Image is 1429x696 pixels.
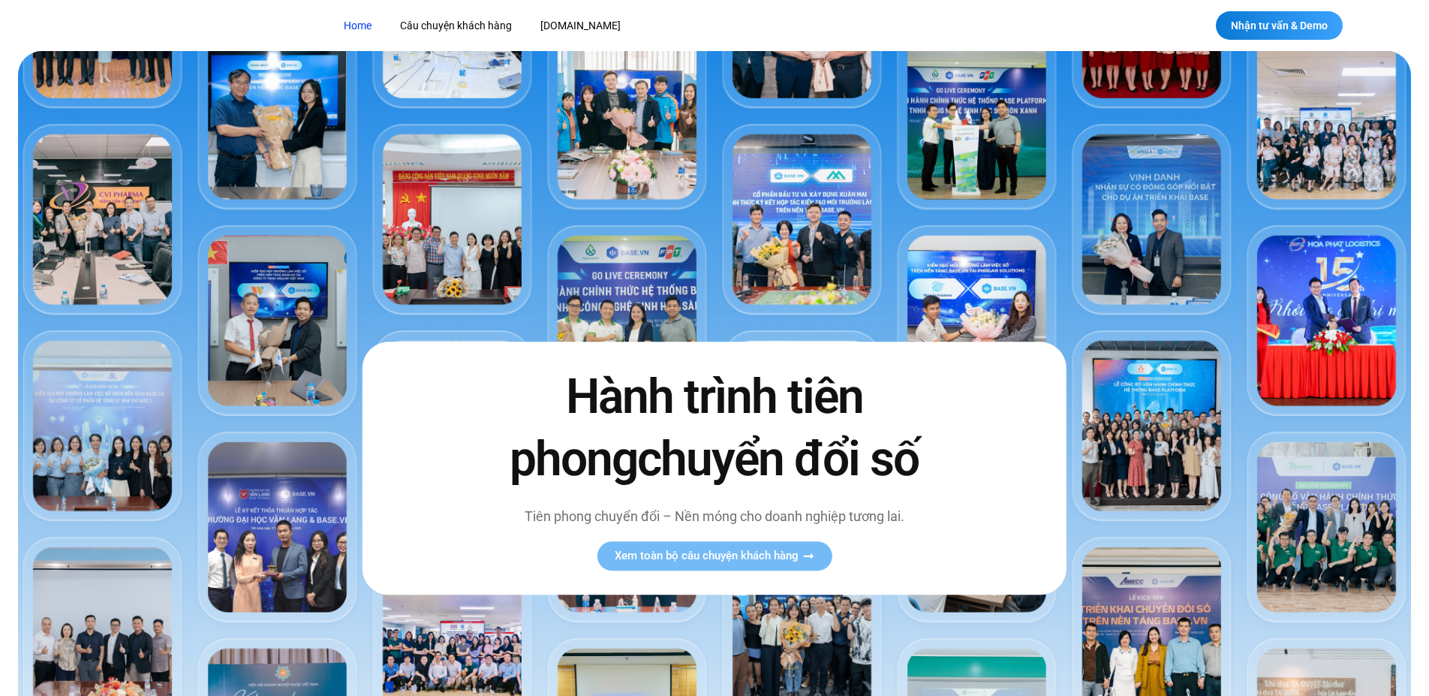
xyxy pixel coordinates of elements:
[332,12,914,40] nav: Menu
[478,506,951,526] p: Tiên phong chuyển đổi – Nền móng cho doanh nghiệp tương lai.
[478,366,951,490] h2: Hành trình tiên phong
[332,12,383,40] a: Home
[529,12,632,40] a: [DOMAIN_NAME]
[1216,11,1343,40] a: Nhận tư vấn & Demo
[597,541,832,571] a: Xem toàn bộ câu chuyện khách hàng
[637,432,919,488] span: chuyển đổi số
[615,550,799,562] span: Xem toàn bộ câu chuyện khách hàng
[389,12,523,40] a: Câu chuyện khách hàng
[1231,20,1328,31] span: Nhận tư vấn & Demo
